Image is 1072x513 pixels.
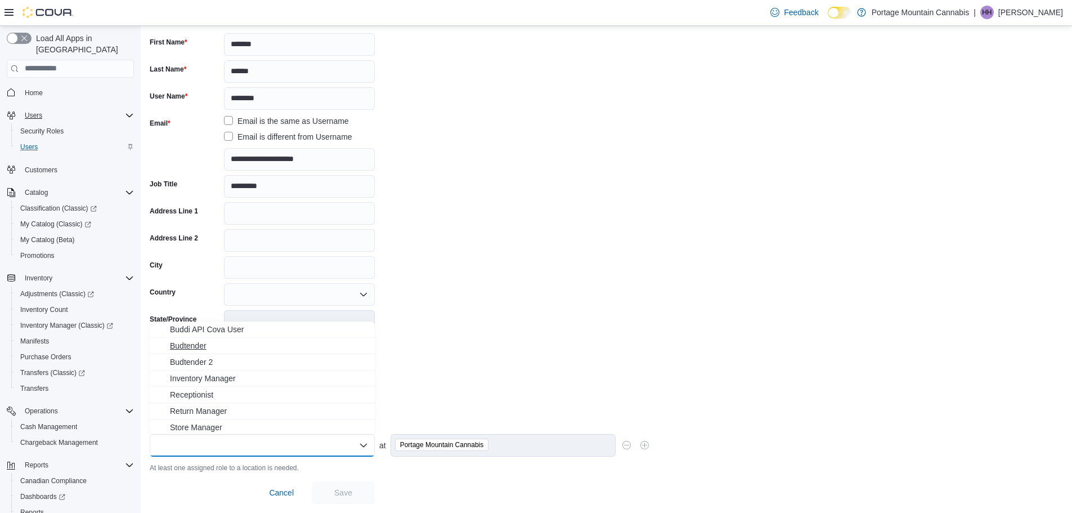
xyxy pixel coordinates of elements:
[16,140,134,154] span: Users
[395,439,489,451] span: Portage Mountain Cannabis
[20,86,134,100] span: Home
[11,139,138,155] button: Users
[16,249,59,262] a: Promotions
[16,287,98,301] a: Adjustments (Classic)
[2,403,138,419] button: Operations
[2,84,138,101] button: Home
[20,163,134,177] span: Customers
[20,220,91,229] span: My Catalog (Classic)
[16,202,101,215] a: Classification (Classic)
[20,109,134,122] span: Users
[16,436,102,449] a: Chargeback Management
[20,353,71,362] span: Purchase Orders
[150,315,196,324] label: State/Province
[20,438,98,447] span: Chargeback Management
[16,382,53,395] a: Transfers
[2,185,138,200] button: Catalog
[150,338,375,354] button: Budtender
[150,403,375,420] button: Return Manager
[150,434,1063,457] div: at
[20,476,87,485] span: Canadian Compliance
[974,6,976,19] p: |
[312,481,375,504] button: Save
[16,366,134,380] span: Transfers (Classic)
[11,216,138,232] a: My Catalog (Classic)
[16,334,53,348] a: Manifests
[11,200,138,216] a: Classification (Classic)
[170,422,368,433] span: Store Manager
[16,474,91,488] a: Canadian Compliance
[150,387,375,403] button: Receptionist
[16,303,134,316] span: Inventory Count
[11,365,138,381] a: Transfers (Classic)
[11,473,138,489] button: Canadian Compliance
[150,92,187,101] label: User Name
[16,474,134,488] span: Canadian Compliance
[170,389,368,400] span: Receptionist
[11,232,138,248] button: My Catalog (Beta)
[16,140,42,154] a: Users
[16,490,134,503] span: Dashboards
[20,422,77,431] span: Cash Management
[11,349,138,365] button: Purchase Orders
[11,248,138,264] button: Promotions
[20,86,47,100] a: Home
[150,461,1063,472] div: At least one assigned role to a location is needed.
[11,286,138,302] a: Adjustments (Classic)
[16,202,134,215] span: Classification (Classic)
[20,368,85,377] span: Transfers (Classic)
[170,405,368,417] span: Return Manager
[20,492,65,501] span: Dashboards
[25,461,48,470] span: Reports
[16,382,134,395] span: Transfers
[150,354,375,371] button: Budtender 2
[20,204,97,213] span: Classification (Classic)
[16,124,134,138] span: Security Roles
[16,303,73,316] a: Inventory Count
[150,65,186,74] label: Last Name
[25,111,42,120] span: Users
[16,233,134,247] span: My Catalog (Beta)
[150,119,171,128] label: Email
[11,318,138,333] a: Inventory Manager (Classic)
[150,261,163,270] label: City
[16,350,134,364] span: Purchase Orders
[334,487,352,498] span: Save
[16,436,134,449] span: Chargeback Management
[2,162,138,178] button: Customers
[20,109,47,122] button: Users
[16,420,134,434] span: Cash Management
[23,7,73,18] img: Cova
[16,366,89,380] a: Transfers (Classic)
[20,404,62,418] button: Operations
[2,457,138,473] button: Reports
[16,217,96,231] a: My Catalog (Classic)
[170,324,368,335] span: Buddi API Cova User
[150,371,375,387] button: Inventory Manager
[20,235,75,244] span: My Catalog (Beta)
[150,322,375,338] button: Buddi API Cova User
[11,489,138,505] a: Dashboards
[150,234,198,243] label: Address Line 2
[2,108,138,123] button: Users
[16,319,118,332] a: Inventory Manager (Classic)
[170,356,368,368] span: Budtender 2
[11,123,138,139] button: Security Roles
[998,6,1063,19] p: [PERSON_NAME]
[150,180,177,189] label: Job Title
[359,441,368,450] button: Close list of options
[20,186,134,199] span: Catalog
[150,207,198,216] label: Address Line 1
[224,114,349,128] label: Email is the same as Username
[20,127,64,136] span: Security Roles
[170,373,368,384] span: Inventory Manager
[872,6,970,19] p: Portage Mountain Cannabis
[2,270,138,286] button: Inventory
[224,130,352,144] label: Email is different from Username
[20,321,113,330] span: Inventory Manager (Classic)
[20,186,52,199] button: Catalog
[150,288,176,297] label: Country
[170,340,368,351] span: Budtender
[20,384,48,393] span: Transfers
